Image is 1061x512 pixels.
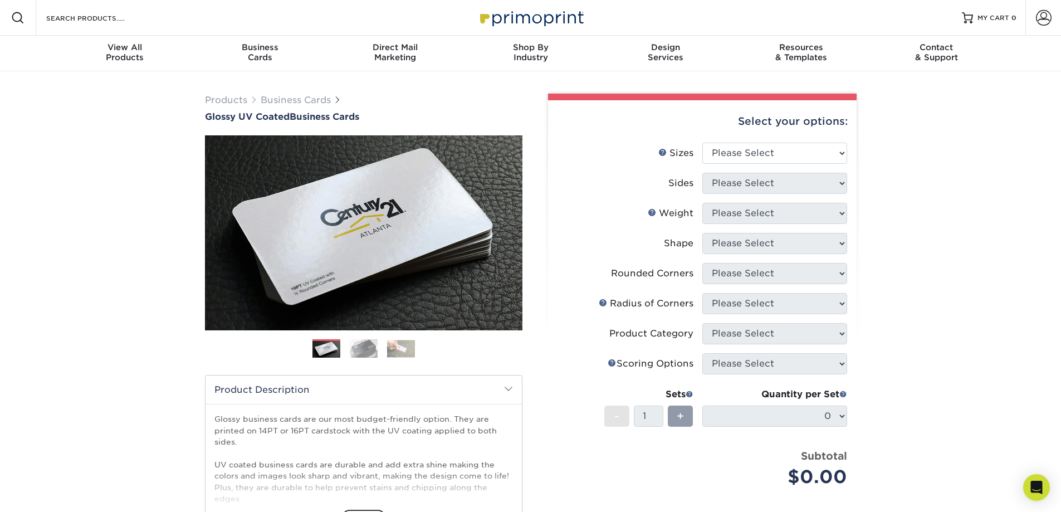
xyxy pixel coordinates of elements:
span: Glossy UV Coated [205,111,290,122]
h2: Product Description [206,376,522,404]
div: Product Category [609,327,693,340]
a: Shop ByIndustry [463,36,598,71]
div: Quantity per Set [702,388,847,401]
div: Select your options: [557,100,848,143]
span: + [677,408,684,425]
span: MY CART [977,13,1009,23]
span: Business [192,42,327,52]
div: Services [598,42,734,62]
span: - [614,408,619,425]
a: View AllProducts [57,36,193,71]
div: Weight [648,207,693,220]
div: Marketing [327,42,463,62]
a: Direct MailMarketing [327,36,463,71]
div: Scoring Options [608,357,693,370]
input: SEARCH PRODUCTS..... [45,11,154,25]
img: Glossy UV Coated 01 [205,74,522,392]
div: & Support [869,42,1004,62]
a: Resources& Templates [734,36,869,71]
div: Sizes [658,147,693,160]
a: BusinessCards [192,36,327,71]
span: Resources [734,42,869,52]
div: Shape [664,237,693,250]
div: Cards [192,42,327,62]
h1: Business Cards [205,111,522,122]
div: Sets [604,388,693,401]
div: Sides [668,177,693,190]
div: Radius of Corners [599,297,693,310]
div: Industry [463,42,598,62]
div: $0.00 [711,464,847,490]
img: Business Cards 02 [350,339,378,358]
img: Business Cards 01 [312,335,340,363]
span: Shop By [463,42,598,52]
div: Products [57,42,193,62]
span: 0 [1011,14,1016,22]
strong: Subtotal [801,450,847,462]
div: Open Intercom Messenger [1023,474,1050,501]
a: Products [205,95,247,105]
a: Contact& Support [869,36,1004,71]
div: Rounded Corners [611,267,693,280]
div: & Templates [734,42,869,62]
span: Design [598,42,734,52]
span: View All [57,42,193,52]
img: Business Cards 03 [387,340,415,357]
span: Direct Mail [327,42,463,52]
a: Glossy UV CoatedBusiness Cards [205,111,522,122]
img: Primoprint [475,6,586,30]
a: DesignServices [598,36,734,71]
a: Business Cards [261,95,331,105]
span: Contact [869,42,1004,52]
